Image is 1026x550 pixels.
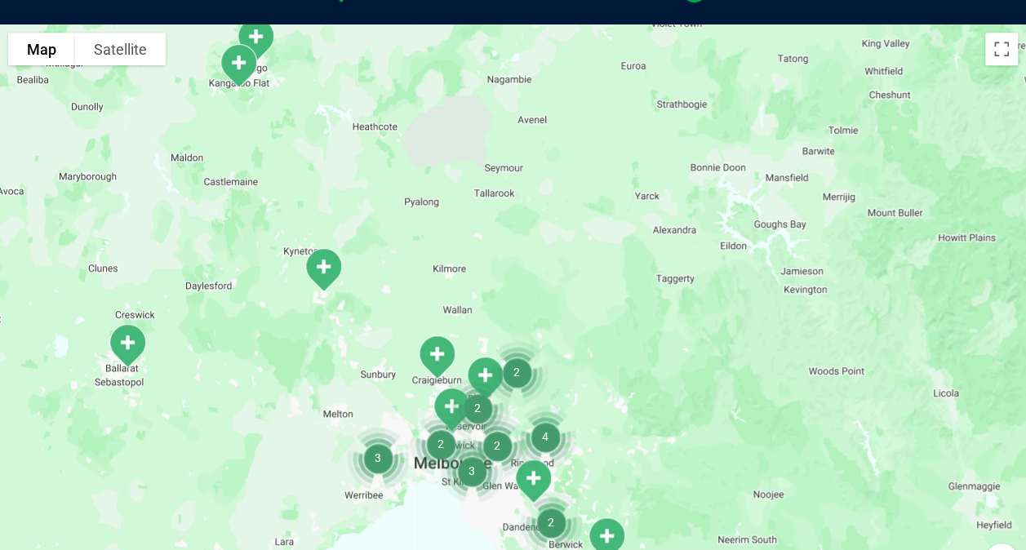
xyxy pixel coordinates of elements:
div: 4 [508,399,583,474]
div: 2 [403,406,478,481]
div: Craigieburn [410,328,464,386]
div: White Hills [229,11,282,69]
button: Show street map [8,33,75,65]
button: Show satellite imagery [75,33,166,65]
div: Stud Park [506,452,560,510]
div: 3 [434,433,509,508]
div: 2 [479,335,554,410]
div: 3 [340,420,415,495]
div: Ballarat [100,317,154,375]
button: Toggle fullscreen view [985,33,1018,65]
div: Macedon Ranges [296,241,350,299]
div: South Morang [458,349,512,407]
div: 2 [440,370,515,446]
div: Kangaroo Flat [211,37,265,95]
div: Coburg [424,380,478,438]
